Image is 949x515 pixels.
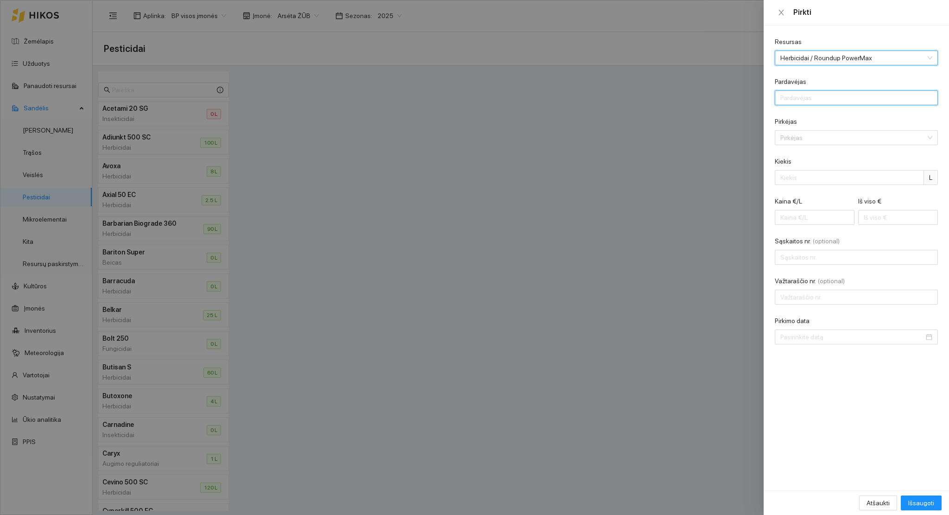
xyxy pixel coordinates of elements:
span: close [778,9,785,16]
input: Pirkėjas [780,131,926,145]
input: Pardavėjas [775,90,938,105]
span: (optional) [813,236,840,246]
label: Kaina €/L [775,197,802,206]
input: Sąskaitos nr. [775,250,938,265]
span: (optional) [818,276,845,286]
label: Pirkėjas [775,117,797,127]
span: Herbicidai / Roundup PowerMax [780,51,919,65]
span: Atšaukti [867,498,890,508]
label: Iš viso € [858,197,881,206]
input: Pirkimo data [780,332,924,342]
button: Atšaukti [859,496,897,510]
input: Iš viso € [858,210,938,225]
span: L [924,170,938,185]
label: Pardavėjas [775,77,806,87]
label: Važtaraščio nr. [775,276,845,286]
label: Resursas [775,37,802,47]
span: Išsaugoti [908,498,934,508]
button: Close [775,8,788,17]
div: Pirkti [793,7,938,18]
input: Kiekis [775,170,924,185]
input: Kaina €/L [775,210,854,225]
label: Kiekis [775,157,791,166]
label: Pirkimo data [775,316,810,326]
label: Sąskaitos nr. [775,236,840,246]
input: Važtaraščio nr. [775,290,938,305]
button: Išsaugoti [901,496,942,510]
